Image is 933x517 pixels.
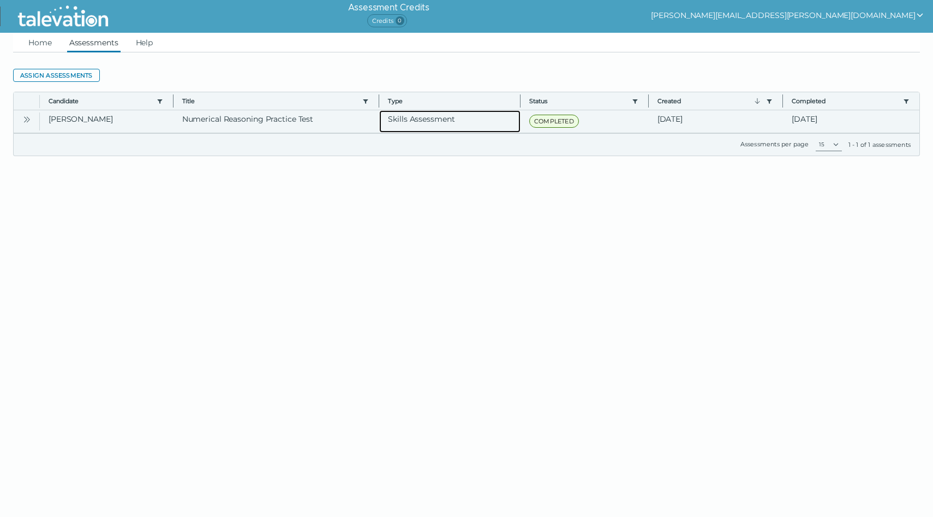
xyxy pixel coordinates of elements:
a: Assessments [67,33,121,52]
cds-icon: Open [22,115,31,124]
img: Talevation_Logo_Transparent_white.png [13,3,113,30]
clr-dg-cell: [PERSON_NAME] [40,110,174,133]
span: COMPLETED [529,115,579,128]
clr-dg-cell: [DATE] [783,110,919,133]
clr-dg-cell: [DATE] [649,110,784,133]
div: 1 - 1 of 1 assessments [848,140,911,149]
button: show user actions [651,9,924,22]
span: 0 [396,16,404,25]
button: Column resize handle [645,89,652,112]
button: Column resize handle [170,89,177,112]
a: Help [134,33,155,52]
button: Column resize handle [779,89,786,112]
button: Title [182,97,358,105]
label: Assessments per page [740,140,809,148]
span: Credits [367,14,407,27]
button: Open [20,112,33,126]
a: Home [26,33,54,52]
button: Column resize handle [375,89,382,112]
h6: Assessment Credits [348,1,429,14]
span: Type [388,97,511,105]
button: Created [657,97,762,105]
button: Completed [792,97,899,105]
button: Status [529,97,627,105]
clr-dg-cell: Skills Assessment [379,110,521,133]
clr-dg-cell: Numerical Reasoning Practice Test [174,110,380,133]
button: Column resize handle [517,89,524,112]
button: Assign assessments [13,69,100,82]
button: Candidate [49,97,152,105]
